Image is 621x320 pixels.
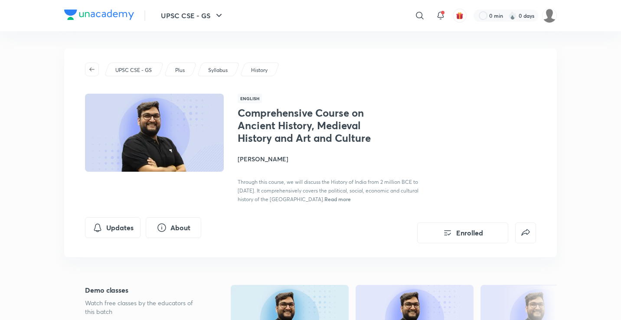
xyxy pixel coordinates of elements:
[84,93,225,173] img: Thumbnail
[250,66,269,74] a: History
[85,285,203,295] h5: Demo classes
[146,217,201,238] button: About
[64,10,134,20] img: Company Logo
[208,66,228,74] p: Syllabus
[85,217,141,238] button: Updates
[238,107,379,144] h1: Comprehensive Course on Ancient History, Medieval History and Art and Culture
[515,222,536,243] button: false
[114,66,154,74] a: UPSC CSE - GS
[417,222,508,243] button: Enrolled
[508,11,517,20] img: streak
[251,66,268,74] p: History
[175,66,185,74] p: Plus
[156,7,229,24] button: UPSC CSE - GS
[64,10,134,22] a: Company Logo
[207,66,229,74] a: Syllabus
[238,94,262,103] span: English
[542,8,557,23] img: Khushi Yadav
[456,12,464,20] img: avatar
[324,196,351,202] span: Read more
[238,179,418,202] span: Through this course, we will discuss the History of India from 2 million BCE to [DATE]. It compre...
[115,66,152,74] p: UPSC CSE - GS
[85,299,203,316] p: Watch free classes by the educators of this batch
[238,154,432,163] h4: [PERSON_NAME]
[453,9,467,23] button: avatar
[174,66,186,74] a: Plus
